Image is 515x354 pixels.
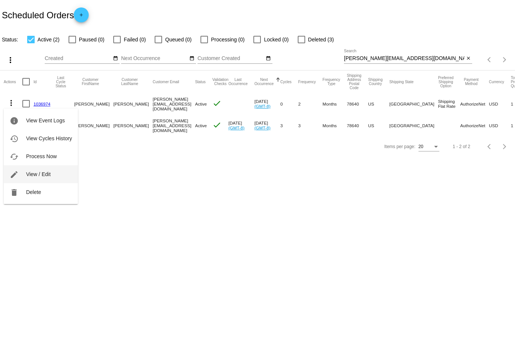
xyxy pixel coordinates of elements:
[10,170,19,179] mat-icon: edit
[26,135,72,141] span: View Cycles History
[26,118,65,123] span: View Event Logs
[26,189,41,195] span: Delete
[26,153,57,159] span: Process Now
[26,171,51,177] span: View / Edit
[10,116,19,125] mat-icon: info
[10,188,19,197] mat-icon: delete
[10,152,19,161] mat-icon: cached
[10,134,19,143] mat-icon: history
